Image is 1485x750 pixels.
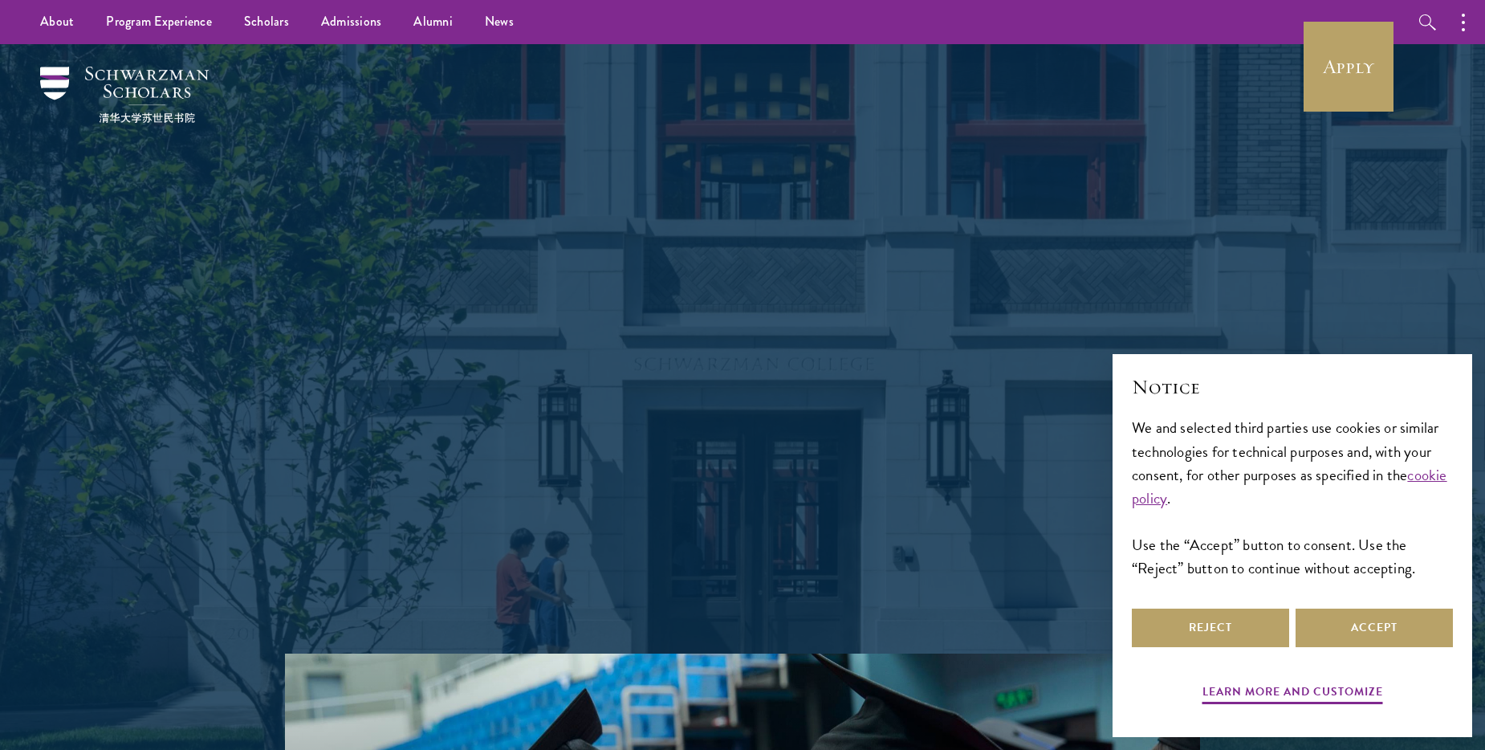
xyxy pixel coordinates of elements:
[1304,22,1393,112] a: Apply
[1132,463,1447,510] a: cookie policy
[1132,416,1453,579] div: We and selected third parties use cookies or similar technologies for technical purposes and, wit...
[40,67,209,123] img: Schwarzman Scholars
[1132,373,1453,401] h2: Notice
[1202,682,1383,707] button: Learn more and customize
[1132,609,1289,647] button: Reject
[1296,609,1453,647] button: Accept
